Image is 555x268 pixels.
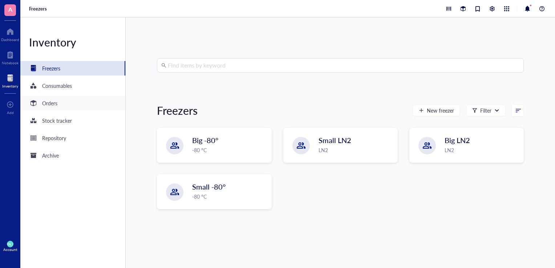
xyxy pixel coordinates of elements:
div: Filter [480,106,491,114]
div: Add [7,110,14,115]
a: Orders [20,96,125,110]
div: Stock tracker [42,117,72,125]
div: Freezers [42,64,60,72]
div: Orders [42,99,57,107]
div: Consumables [42,82,72,90]
a: Archive [20,148,125,163]
div: Freezers [157,103,198,118]
span: Small LN2 [319,135,351,145]
a: Consumables [20,78,125,93]
span: Big -80° [192,135,218,145]
span: Small -80° [192,182,226,192]
div: -80 °C [192,146,267,154]
div: LN2 [445,146,519,154]
div: Repository [42,134,66,142]
a: Stock tracker [20,113,125,128]
div: Notebook [2,61,19,65]
a: Repository [20,131,125,145]
div: Dashboard [1,37,19,42]
a: Inventory [2,72,18,88]
div: -80 °C [192,192,267,200]
span: New freezer [427,107,454,113]
a: Notebook [2,49,19,65]
span: A [8,5,12,14]
div: Inventory [2,84,18,88]
div: Account [3,247,17,252]
div: LN2 [319,146,393,154]
a: Freezers [20,61,125,76]
span: Big LN2 [445,135,470,145]
button: New freezer [413,105,460,116]
a: Freezers [29,5,48,12]
div: Archive [42,151,59,159]
a: Dashboard [1,26,19,42]
div: Inventory [20,35,125,49]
